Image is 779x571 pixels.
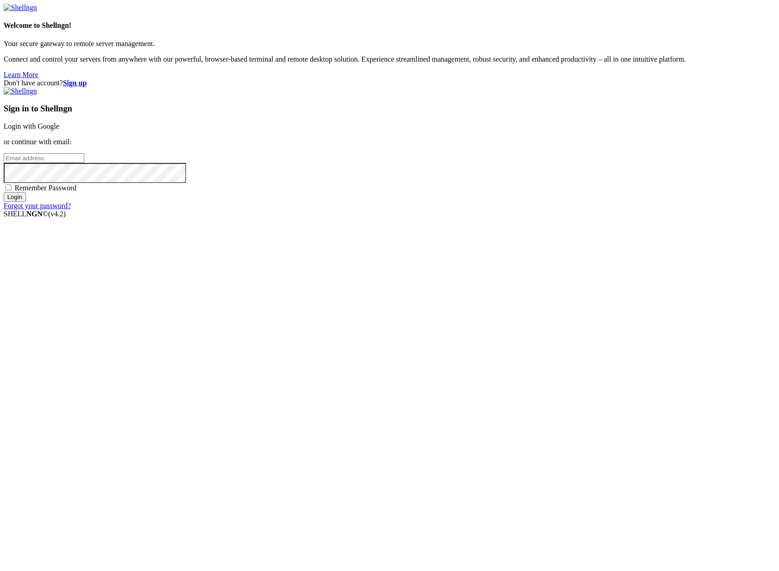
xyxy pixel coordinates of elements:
img: Shellngn [4,87,37,95]
input: Remember Password [5,184,11,190]
a: Learn More [4,71,38,79]
span: SHELL © [4,210,66,218]
input: Login [4,192,26,202]
h4: Welcome to Shellngn! [4,21,775,30]
div: Don't have account? [4,79,775,87]
p: Your secure gateway to remote server management. [4,40,775,48]
input: Email address [4,153,84,163]
span: 4.2.0 [48,210,66,218]
p: or continue with email: [4,138,775,146]
a: Forgot your password? [4,202,71,210]
h3: Sign in to Shellngn [4,104,775,114]
a: Login with Google [4,122,59,130]
span: Remember Password [15,184,77,192]
a: Sign up [63,79,87,87]
b: NGN [26,210,43,218]
p: Connect and control your servers from anywhere with our powerful, browser-based terminal and remo... [4,55,775,63]
img: Shellngn [4,4,37,12]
